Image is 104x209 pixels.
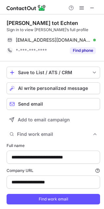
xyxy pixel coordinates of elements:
[18,101,43,107] span: Send email
[7,130,100,139] button: Find work email
[18,117,70,122] span: Add to email campaign
[16,37,91,43] span: [EMAIL_ADDRESS][DOMAIN_NAME]
[7,82,100,94] button: AI write personalized message
[7,20,78,26] div: [PERSON_NAME] tot Echten
[7,168,100,174] label: Company URL
[7,114,100,126] button: Add to email campaign
[7,67,100,78] button: save-profile-one-click
[7,194,100,204] button: Find work email
[17,131,92,137] span: Find work email
[7,27,100,33] div: Sign in to view [PERSON_NAME]’s full profile
[7,143,100,149] label: Full name
[7,98,100,110] button: Send email
[70,47,96,54] button: Reveal Button
[7,4,46,12] img: ContactOut v5.3.10
[18,86,88,91] span: AI write personalized message
[18,70,89,75] div: Save to List / ATS / CRM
